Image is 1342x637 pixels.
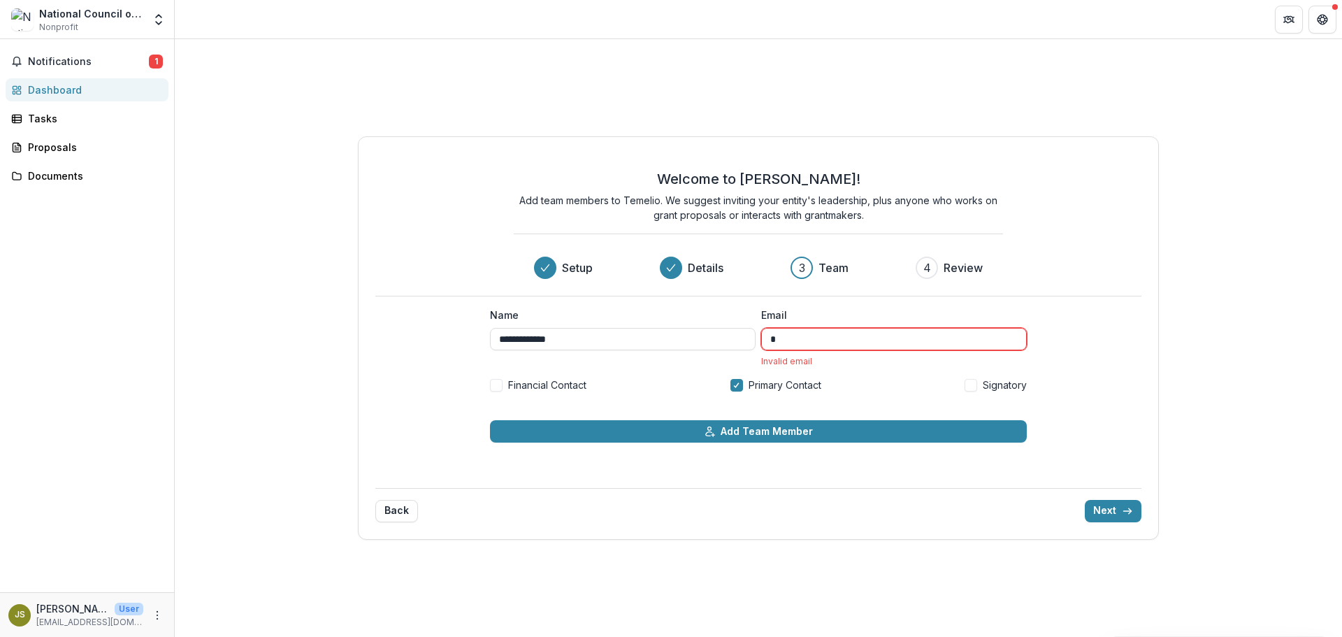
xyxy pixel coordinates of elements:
div: Progress [534,257,983,279]
h2: Welcome to [PERSON_NAME]! [657,171,860,187]
label: Email [761,308,1018,322]
button: Open entity switcher [149,6,168,34]
button: Partners [1275,6,1303,34]
label: Name [490,308,747,322]
button: Get Help [1308,6,1336,34]
div: National Council of [DEMOGRAPHIC_DATA] Women Pittsburgh [39,6,143,21]
p: Add team members to Temelio. We suggest inviting your entity's leadership, plus anyone who works ... [514,193,1003,222]
div: 4 [923,259,931,276]
span: Primary Contact [749,378,821,392]
a: Tasks [6,107,168,130]
button: More [149,607,166,624]
span: 1 [149,55,163,69]
div: Jessica Sams [15,610,25,620]
button: Notifications1 [6,50,168,73]
h3: Review [944,259,983,276]
span: Nonprofit [39,21,78,34]
div: 3 [799,259,805,276]
span: Signatory [983,378,1027,392]
div: Proposals [28,140,157,155]
img: National Council of Jewish Women Pittsburgh [11,8,34,31]
p: User [115,603,143,615]
span: Financial Contact [508,378,586,392]
div: Dashboard [28,83,157,97]
p: [EMAIL_ADDRESS][DOMAIN_NAME] [36,616,143,629]
a: Dashboard [6,78,168,101]
span: Notifications [28,56,149,68]
button: Back [375,500,418,522]
a: Proposals [6,136,168,159]
div: Invalid email [761,356,1027,366]
div: Documents [28,169,157,183]
div: Tasks [28,111,157,126]
h3: Team [818,259,849,276]
button: Add Team Member [490,420,1027,443]
h3: Details [688,259,723,276]
p: [PERSON_NAME] [36,601,109,616]
h3: Setup [562,259,593,276]
a: Documents [6,164,168,187]
button: Next [1085,500,1141,522]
